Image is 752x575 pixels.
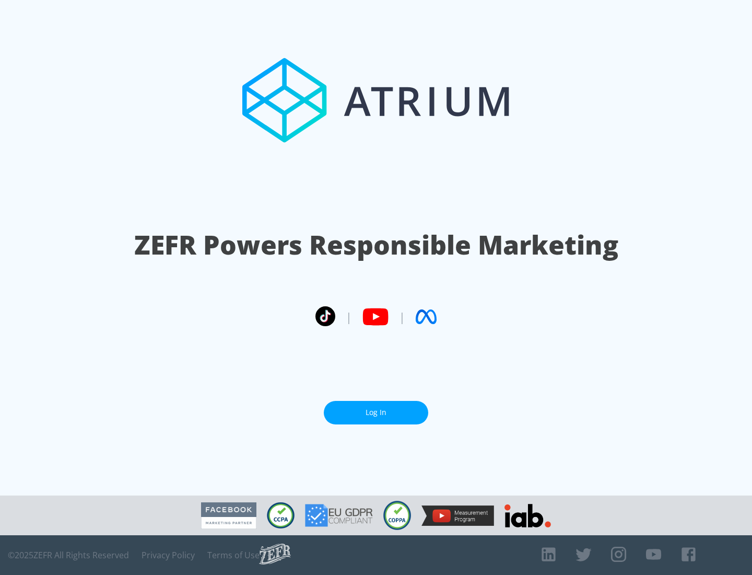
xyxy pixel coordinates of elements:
a: Terms of Use [207,550,260,560]
img: IAB [504,504,551,527]
h1: ZEFR Powers Responsible Marketing [134,227,618,263]
span: | [346,309,352,325]
img: CCPA Compliant [267,502,295,528]
img: GDPR Compliant [305,504,373,527]
img: Facebook Marketing Partner [201,502,256,529]
span: | [399,309,405,325]
img: YouTube Measurement Program [421,505,494,526]
img: COPPA Compliant [383,501,411,530]
a: Privacy Policy [142,550,195,560]
a: Log In [324,401,428,424]
span: © 2025 ZEFR All Rights Reserved [8,550,129,560]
